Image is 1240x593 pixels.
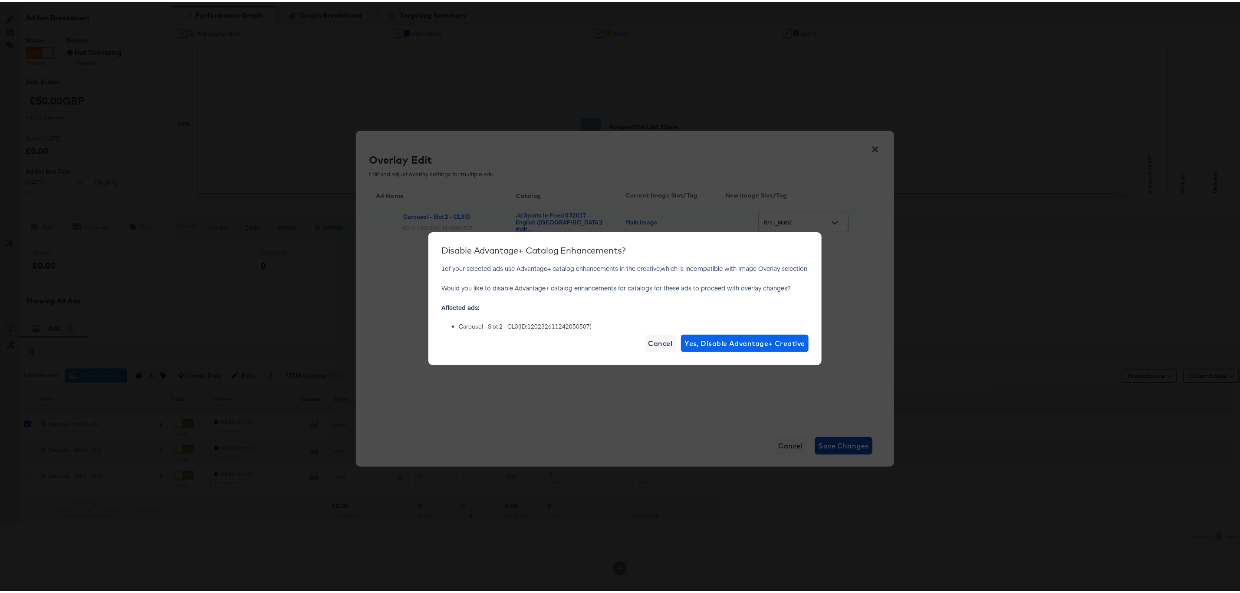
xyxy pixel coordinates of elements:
button: Yes, Disable Advantage+ Creative [681,333,809,350]
p: Would you like to disable Advantage+ catalog enhancements for catalogs for these ads to proceed w... [441,281,809,290]
button: Cancel [645,333,676,350]
strong: Affected ads: [441,301,479,310]
p: 1 of your selected ads use Advantage+ catalog enhancements in the creative,which is incompatible ... [441,262,809,270]
div: Disable Advantage+ Catalog Enhancements? [441,243,809,254]
span: Cancel [648,335,673,347]
span: Yes, Disable Advantage+ Creative [684,335,805,347]
li: Carousel - Slot 2 - CL3 (ID: 120232611242050507 ) [459,320,809,329]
